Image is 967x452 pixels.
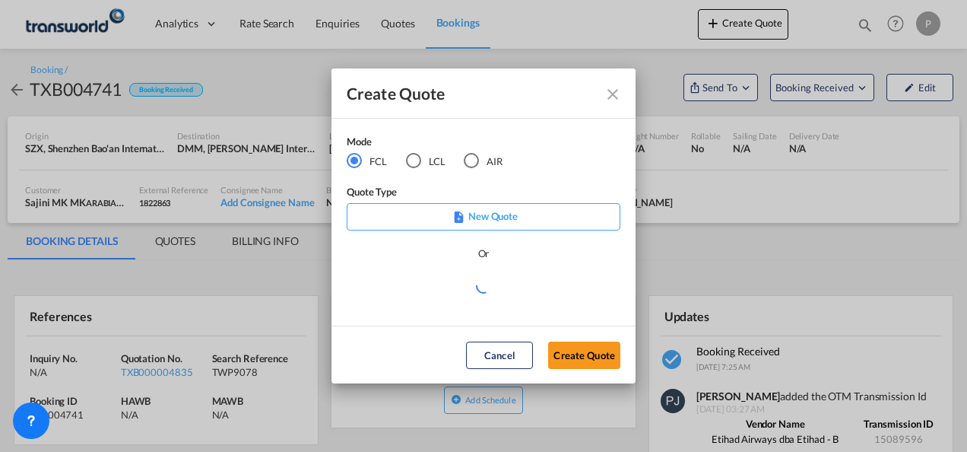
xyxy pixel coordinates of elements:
md-radio-button: LCL [406,153,445,170]
md-dialog: Create QuoteModeFCL LCLAIR ... [331,68,636,384]
div: Create Quote [347,84,593,103]
div: Mode [347,134,522,153]
md-icon: Close dialog [604,85,622,103]
md-radio-button: AIR [464,153,503,170]
div: Quote Type [347,184,620,203]
div: Or [478,246,490,261]
div: New Quote [347,203,620,231]
button: Close dialog [598,79,625,107]
p: New Quote [352,208,615,224]
md-radio-button: FCL [347,153,387,170]
button: Cancel [466,342,533,369]
button: Create Quote [548,342,620,369]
